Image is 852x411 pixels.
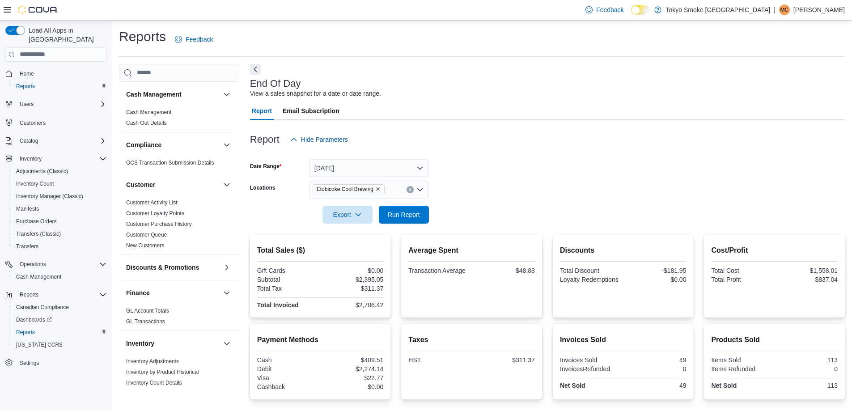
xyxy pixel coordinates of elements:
span: Settings [16,357,106,369]
span: Inventory On Hand by Package [126,390,201,397]
span: Cash Management [13,271,106,282]
span: Etobicoke Cool Brewing [313,184,385,194]
div: $22.77 [322,374,383,381]
a: Inventory Count Details [126,380,182,386]
button: Home [2,67,110,80]
h3: End Of Day [250,78,301,89]
button: Cash Management [126,90,220,99]
a: Cash Management [13,271,65,282]
img: Cova [18,5,58,14]
span: Manifests [16,205,39,212]
span: Report [252,102,272,120]
button: Finance [221,288,232,298]
a: Customer Queue [126,232,167,238]
a: GL Transactions [126,318,165,325]
a: Cash Out Details [126,120,167,126]
a: Customer Purchase History [126,221,192,227]
button: Inventory [221,338,232,349]
a: Feedback [582,1,627,19]
h3: Inventory [126,339,154,348]
button: Users [16,99,37,110]
p: [PERSON_NAME] [793,4,845,15]
button: Users [2,98,110,110]
span: Dashboards [13,314,106,325]
span: Operations [20,261,46,268]
button: Remove Etobicoke Cool Brewing from selection in this group [375,186,381,192]
label: Date Range [250,163,282,170]
span: Inventory [16,153,106,164]
span: Inventory Count [16,180,54,187]
h2: Discounts [560,245,687,256]
a: Inventory Adjustments [126,358,179,364]
div: Visa [257,374,318,381]
div: InvoicesRefunded [560,365,621,373]
p: | [774,4,776,15]
a: Purchase Orders [13,216,60,227]
button: Compliance [221,140,232,150]
div: Items Refunded [711,365,772,373]
h3: Finance [126,288,150,297]
button: Customers [2,116,110,129]
span: Customer Purchase History [126,220,192,228]
button: Clear input [407,186,414,193]
div: $48.88 [474,267,535,274]
span: Inventory by Product Historical [126,369,199,376]
button: Discounts & Promotions [221,262,232,273]
span: Customer Activity List [126,199,178,206]
span: Purchase Orders [16,218,57,225]
span: OCS Transaction Submission Details [126,159,214,166]
input: Dark Mode [631,5,650,15]
button: Reports [2,288,110,301]
a: Settings [16,358,42,369]
div: Loyalty Redemptions [560,276,621,283]
span: Etobicoke Cool Brewing [317,185,373,194]
span: Customer Loyalty Points [126,210,184,217]
div: Total Profit [711,276,772,283]
span: Reports [16,83,35,90]
a: Inventory Count [13,178,58,189]
span: Adjustments (Classic) [16,168,68,175]
a: Canadian Compliance [13,302,72,313]
button: Open list of options [416,186,424,193]
span: Users [16,99,106,110]
button: Finance [126,288,220,297]
button: Customer [126,180,220,189]
span: Cash Management [16,273,61,280]
button: Export [322,206,373,224]
button: Operations [16,259,50,270]
span: Canadian Compliance [16,304,69,311]
span: Customers [16,117,106,128]
div: -$181.95 [625,267,686,274]
div: 49 [625,382,686,389]
button: Inventory Count [9,178,110,190]
button: Discounts & Promotions [126,263,220,272]
span: Transfers [16,243,38,250]
span: Washington CCRS [13,339,106,350]
button: Customer [221,179,232,190]
a: GL Account Totals [126,308,169,314]
span: Home [16,68,106,79]
span: Inventory Count [13,178,106,189]
span: Reports [20,291,38,298]
h2: Invoices Sold [560,335,687,345]
span: Feedback [186,35,213,44]
div: $311.37 [474,356,535,364]
span: Home [20,70,34,77]
span: Purchase Orders [13,216,106,227]
button: Operations [2,258,110,271]
span: Transfers (Classic) [13,229,106,239]
button: Inventory [16,153,45,164]
span: Settings [20,360,39,367]
button: Reports [9,326,110,339]
button: Canadian Compliance [9,301,110,314]
span: Feedback [596,5,623,14]
div: $311.37 [322,285,383,292]
h3: Compliance [126,140,161,149]
span: Manifests [13,203,106,214]
span: Hide Parameters [301,135,348,144]
h2: Total Sales ($) [257,245,384,256]
h3: Discounts & Promotions [126,263,199,272]
h3: Customer [126,180,155,189]
span: Reports [13,81,106,92]
span: Reports [16,289,106,300]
